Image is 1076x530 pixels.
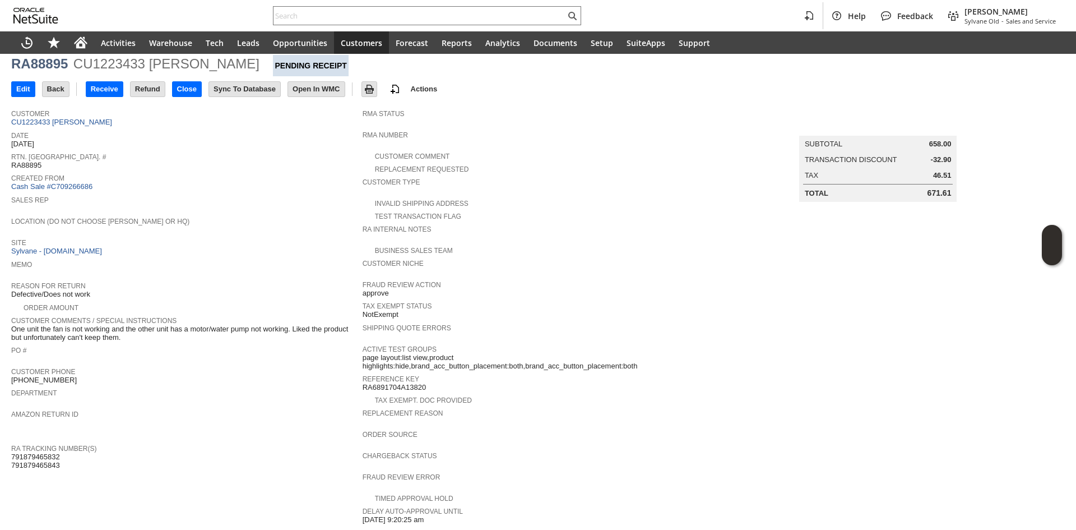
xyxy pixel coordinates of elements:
a: Department [11,389,57,397]
a: Date [11,132,29,140]
a: Reports [435,31,479,54]
a: Total [805,189,828,197]
span: Analytics [485,38,520,48]
a: Business Sales Team [375,247,453,255]
a: Cash Sale #C709266686 [11,182,92,191]
a: CU1223433 [PERSON_NAME] [11,118,115,126]
span: Sales and Service [1006,17,1056,25]
a: Actions [406,85,442,93]
a: Fraud Review Error [363,473,440,481]
input: Sync To Database [209,82,280,96]
input: Refund [131,82,165,96]
a: Location (Do Not Choose [PERSON_NAME] or HQ) [11,218,189,225]
span: Documents [534,38,577,48]
a: Analytics [479,31,527,54]
a: Setup [584,31,620,54]
a: Support [672,31,717,54]
a: Customer Niche [363,260,424,268]
span: 658.00 [929,140,952,149]
a: Home [67,31,94,54]
a: Opportunities [266,31,334,54]
a: Tech [199,31,230,54]
input: Open In WMC [288,82,345,96]
input: Receive [86,82,123,96]
a: Customer Comment [375,153,450,160]
svg: logo [13,8,58,24]
span: RA6891704A13820 [363,383,426,392]
a: RMA Status [363,110,405,118]
a: PO # [11,347,26,354]
a: Fraud Review Action [363,281,441,289]
a: Customer Type [363,178,420,186]
a: Replacement Requested [375,165,469,173]
a: Warehouse [142,31,199,54]
span: Tech [206,38,224,48]
span: Opportunities [273,38,327,48]
a: Transaction Discount [805,155,897,164]
span: [DATE] [11,140,34,149]
a: Sales Rep [11,196,49,204]
input: Print [362,82,377,96]
a: Customers [334,31,389,54]
caption: Summary [799,118,957,136]
img: add-record.svg [388,82,402,96]
a: RMA Number [363,131,408,139]
span: One unit the fan is not working and the other unit has a motor/water pump not working. Liked the ... [11,325,357,342]
a: Delay Auto-Approval Until [363,508,463,515]
div: Shortcuts [40,31,67,54]
input: Edit [12,82,35,96]
a: Chargeback Status [363,452,437,460]
a: Order Amount [24,304,78,312]
svg: Shortcuts [47,36,61,49]
a: Order Source [363,431,418,439]
span: [PERSON_NAME] [964,6,1056,17]
span: SuiteApps [627,38,665,48]
span: - [1001,17,1004,25]
span: Help [848,11,866,21]
a: Timed Approval Hold [375,495,453,503]
span: Customers [341,38,382,48]
svg: Recent Records [20,36,34,49]
span: RA88895 [11,161,41,170]
span: Leads [237,38,259,48]
a: Replacement reason [363,409,443,417]
a: Activities [94,31,142,54]
span: -32.90 [931,155,952,164]
span: Feedback [897,11,933,21]
a: Tax Exempt. Doc Provided [375,397,472,404]
a: Customer Phone [11,368,75,376]
a: Tax [805,171,818,179]
span: 671.61 [927,188,952,198]
span: Setup [591,38,613,48]
input: Close [173,82,201,96]
span: NotExempt [363,310,398,319]
a: Reference Key [363,375,419,383]
a: Reason For Return [11,282,86,290]
a: Sylvane - [DOMAIN_NAME] [11,247,105,255]
svg: Search [565,9,579,22]
a: Subtotal [805,140,842,148]
a: Amazon Return ID [11,411,78,418]
span: 46.51 [933,171,952,180]
a: Shipping Quote Errors [363,324,451,332]
span: [PHONE_NUMBER] [11,376,77,385]
a: Rtn. [GEOGRAPHIC_DATA]. # [11,153,106,161]
span: Oracle Guided Learning Widget. To move around, please hold and drag [1042,246,1062,266]
input: Search [273,9,565,22]
span: Defective/Does not work [11,290,90,299]
a: Customer Comments / Special Instructions [11,317,177,325]
span: page layout:list view,product highlights:hide,brand_acc_button_placement:both,brand_acc_button_pl... [363,353,708,371]
span: Support [679,38,710,48]
input: Back [43,82,69,96]
div: Pending Receipt [273,55,348,76]
a: Customer [11,110,49,118]
span: Activities [101,38,136,48]
iframe: Click here to launch Oracle Guided Learning Help Panel [1042,225,1062,265]
svg: Home [74,36,87,49]
span: [DATE] 9:20:25 am [363,515,424,524]
a: Invalid Shipping Address [375,200,469,208]
a: RA Tracking Number(s) [11,445,96,453]
span: 791879465832 791879465843 [11,453,60,470]
span: Forecast [396,38,428,48]
div: CU1223433 [PERSON_NAME] [73,55,259,73]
